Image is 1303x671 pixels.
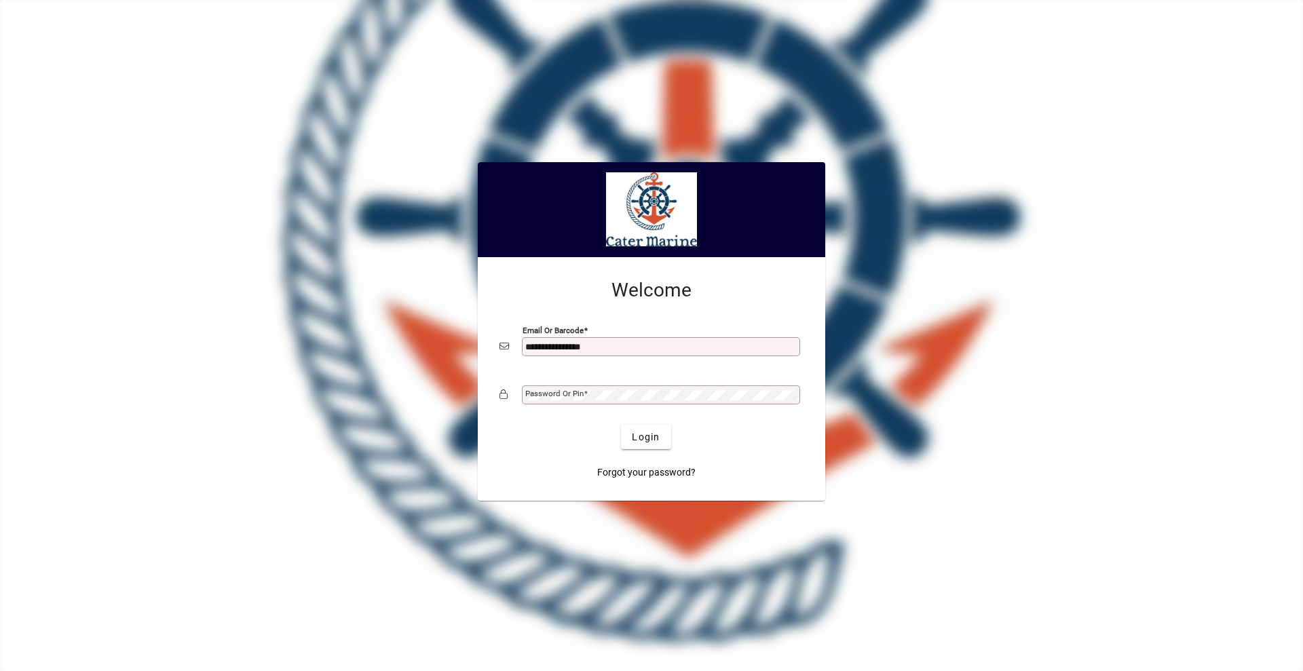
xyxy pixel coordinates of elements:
span: Login [632,430,660,444]
mat-label: Password or Pin [525,389,584,398]
h2: Welcome [499,279,804,302]
span: Forgot your password? [597,465,696,480]
mat-label: Email or Barcode [523,326,584,335]
a: Forgot your password? [592,460,701,484]
button: Login [621,425,671,449]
